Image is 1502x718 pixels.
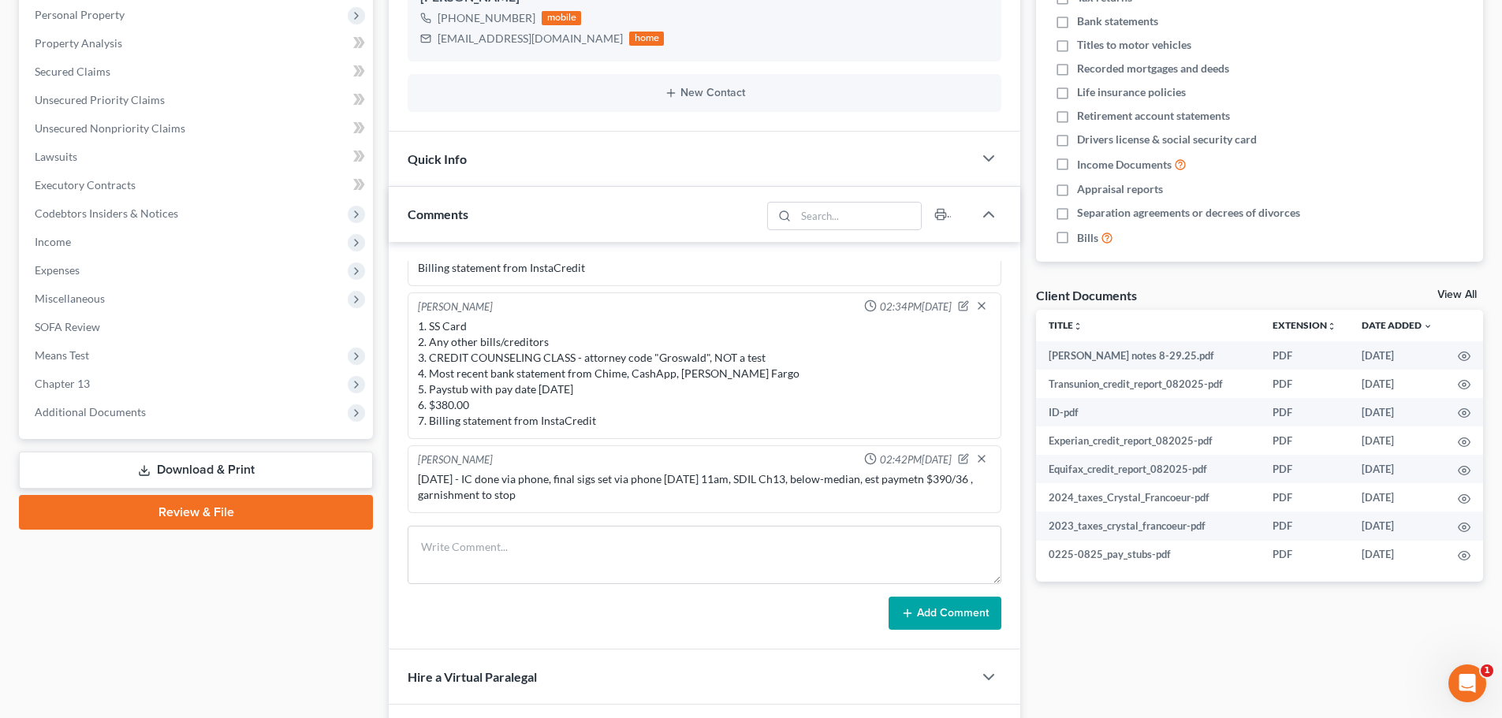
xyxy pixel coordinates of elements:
[35,292,105,305] span: Miscellaneous
[1260,455,1349,483] td: PDF
[420,87,989,99] button: New Contact
[35,263,80,277] span: Expenses
[22,313,373,341] a: SOFA Review
[1260,512,1349,540] td: PDF
[1077,13,1158,29] span: Bank statements
[438,31,623,47] div: [EMAIL_ADDRESS][DOMAIN_NAME]
[629,32,664,46] div: home
[1349,512,1445,540] td: [DATE]
[438,10,535,26] div: [PHONE_NUMBER]
[408,151,467,166] span: Quick Info
[880,452,952,467] span: 02:42PM[DATE]
[1260,426,1349,455] td: PDF
[1260,541,1349,569] td: PDF
[1077,205,1300,221] span: Separation agreements or decrees of divorces
[22,86,373,114] a: Unsecured Priority Claims
[1036,426,1260,455] td: Experian_credit_report_082025-pdf
[418,299,493,315] div: [PERSON_NAME]
[22,58,373,86] a: Secured Claims
[22,29,373,58] a: Property Analysis
[1349,370,1445,398] td: [DATE]
[35,405,146,419] span: Additional Documents
[35,206,178,220] span: Codebtors Insiders & Notices
[35,121,185,135] span: Unsecured Nonpriority Claims
[1349,541,1445,569] td: [DATE]
[1049,319,1083,331] a: Titleunfold_more
[1036,398,1260,426] td: ID-pdf
[35,150,77,163] span: Lawsuits
[796,203,922,229] input: Search...
[1260,370,1349,398] td: PDF
[1349,483,1445,512] td: [DATE]
[35,8,125,21] span: Personal Property
[408,206,468,221] span: Comments
[1349,341,1445,370] td: [DATE]
[1260,398,1349,426] td: PDF
[1349,426,1445,455] td: [DATE]
[35,178,136,192] span: Executory Contracts
[1260,341,1349,370] td: PDF
[19,452,373,489] a: Download & Print
[1362,319,1433,331] a: Date Added expand_more
[1036,483,1260,512] td: 2024_taxes_Crystal_Francoeur-pdf
[418,471,991,503] div: [DATE] - IC done via phone, final sigs set via phone [DATE] 11am, SDIL Ch13, below-median, est pa...
[1036,287,1137,303] div: Client Documents
[1481,664,1493,677] span: 1
[1437,289,1477,300] a: View All
[1036,370,1260,398] td: Transunion_credit_report_082025-pdf
[1036,541,1260,569] td: 0225-0825_pay_stubs-pdf
[22,171,373,199] a: Executory Contracts
[1349,455,1445,483] td: [DATE]
[1077,157,1172,173] span: Income Documents
[1349,398,1445,426] td: [DATE]
[1448,664,1486,702] iframe: Intercom live chat
[35,65,110,78] span: Secured Claims
[1036,341,1260,370] td: [PERSON_NAME] notes 8-29.25.pdf
[1327,322,1336,331] i: unfold_more
[1077,37,1191,53] span: Titles to motor vehicles
[1077,230,1098,246] span: Bills
[1260,483,1349,512] td: PDF
[35,320,100,333] span: SOFA Review
[1077,61,1229,76] span: Recorded mortgages and deeds
[542,11,581,25] div: mobile
[1423,322,1433,331] i: expand_more
[1036,455,1260,483] td: Equifax_credit_report_082025-pdf
[418,318,991,429] div: 1. SS Card 2. Any other bills/creditors 3. CREDIT COUNSELING CLASS - attorney code "Groswald", NO...
[1077,84,1186,100] span: Life insurance policies
[1077,181,1163,197] span: Appraisal reports
[22,114,373,143] a: Unsecured Nonpriority Claims
[1077,132,1257,147] span: Drivers license & social security card
[1073,322,1083,331] i: unfold_more
[408,669,537,684] span: Hire a Virtual Paralegal
[35,235,71,248] span: Income
[889,597,1001,630] button: Add Comment
[1036,512,1260,540] td: 2023_taxes_crystal_francoeur-pdf
[1077,108,1230,124] span: Retirement account statements
[35,377,90,390] span: Chapter 13
[22,143,373,171] a: Lawsuits
[35,348,89,362] span: Means Test
[19,495,373,530] a: Review & File
[418,452,493,468] div: [PERSON_NAME]
[35,93,165,106] span: Unsecured Priority Claims
[35,36,122,50] span: Property Analysis
[880,299,952,314] span: 02:34PM[DATE]
[1273,319,1336,331] a: Extensionunfold_more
